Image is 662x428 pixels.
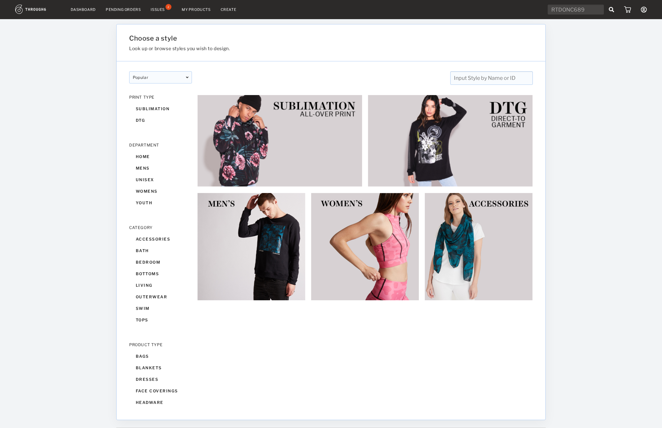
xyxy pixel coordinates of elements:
[548,5,604,15] input: Search Order #
[197,95,362,187] img: 6ec95eaf-68e2-44b2-82ac-2cbc46e75c33.jpg
[129,95,192,100] div: PRINT TYPE
[129,256,192,268] div: bedroom
[129,362,192,374] div: blankets
[129,71,192,83] div: popular
[151,7,165,12] div: Issues
[197,193,306,301] img: 0ffe952d-58dc-476c-8a0e-7eab160e7a7d.jpg
[129,397,192,408] div: headware
[71,7,96,12] a: Dashboard
[129,280,192,291] div: living
[129,350,192,362] div: bags
[450,71,533,85] input: Input Style by Name or ID
[165,4,171,10] div: 2
[129,34,465,42] h1: Choose a style
[129,374,192,385] div: dresses
[129,151,192,162] div: home
[129,174,192,185] div: unisex
[311,193,419,301] img: b885dc43-4427-4fb9-87dd-0f776fe79185.jpg
[129,143,192,148] div: DEPARTMENT
[129,103,192,115] div: sublimation
[624,6,631,13] img: icon_cart.dab5cea1.svg
[424,193,533,301] img: 1a4a84dd-fa74-4cbf-a7e7-fd3c0281d19c.jpg
[129,268,192,280] div: bottoms
[129,303,192,314] div: swim
[129,233,192,245] div: accessories
[106,7,141,12] a: Pending Orders
[129,115,192,126] div: dtg
[182,7,211,12] a: My Products
[129,342,192,347] div: PRODUCT TYPE
[15,5,61,14] img: logo.1c10ca64.svg
[129,245,192,256] div: bath
[129,225,192,230] div: CATEGORY
[151,7,172,13] a: Issues2
[129,408,192,420] div: hoodies
[129,185,192,197] div: womens
[129,314,192,326] div: tops
[129,162,192,174] div: mens
[129,197,192,209] div: youth
[368,95,533,187] img: 2e253fe2-a06e-4c8d-8f72-5695abdd75b9.jpg
[129,385,192,397] div: face coverings
[221,7,237,12] a: Create
[129,291,192,303] div: outerwear
[129,46,465,51] h3: Look up or browse styles you wish to design.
